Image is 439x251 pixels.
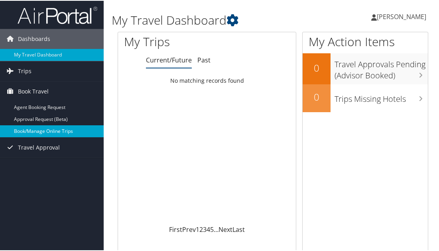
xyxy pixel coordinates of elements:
h2: 0 [303,60,331,74]
a: Last [232,224,245,233]
h1: My Action Items [303,33,428,49]
a: Past [197,55,211,64]
a: [PERSON_NAME] [371,4,434,28]
img: airportal-logo.png [18,5,97,24]
h3: Trips Missing Hotels [335,89,428,104]
a: Prev [182,224,196,233]
span: Trips [18,60,31,80]
a: Next [219,224,232,233]
a: 2 [199,224,203,233]
a: 4 [207,224,210,233]
span: Book Travel [18,81,49,101]
td: No matching records found [118,73,296,87]
a: Current/Future [146,55,192,64]
span: Travel Approval [18,137,60,157]
a: First [169,224,182,233]
a: 1 [196,224,199,233]
h2: 0 [303,90,331,103]
span: [PERSON_NAME] [377,12,426,20]
span: Dashboards [18,28,50,48]
h3: Travel Approvals Pending (Advisor Booked) [335,54,428,80]
a: 0Travel Approvals Pending (Advisor Booked) [303,53,428,83]
h1: My Travel Dashboard [112,11,327,28]
a: 3 [203,224,207,233]
span: … [214,224,219,233]
a: 0Trips Missing Hotels [303,84,428,111]
a: 5 [210,224,214,233]
h1: My Trips [124,33,216,49]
